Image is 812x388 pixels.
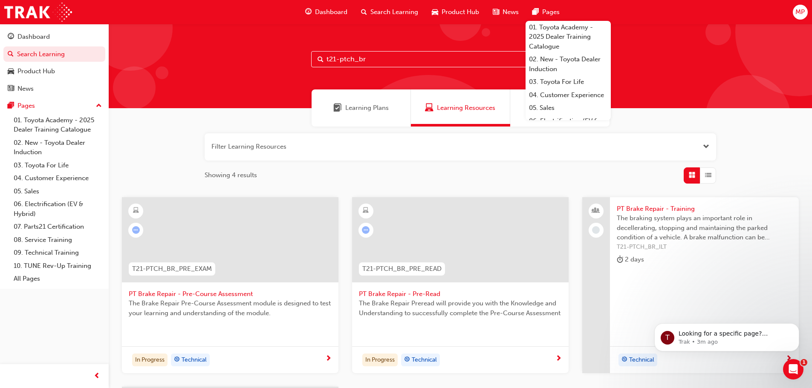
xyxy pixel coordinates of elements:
[8,33,14,41] span: guage-icon
[8,102,14,110] span: pages-icon
[617,242,792,252] span: T21-PTCH_BR_ILT
[432,7,438,17] span: car-icon
[442,7,479,17] span: Product Hub
[10,259,105,273] a: 10. TUNE Rev-Up Training
[4,3,72,22] img: Trak
[129,289,332,299] span: PT Brake Repair - Pre-Course Assessment
[582,197,799,373] a: PT Brake Repair - TrainingThe braking system plays an important role in decellerating, stopping a...
[17,32,50,42] div: Dashboard
[783,359,803,379] iframe: Intercom live chat
[3,63,105,79] a: Product Hub
[370,7,418,17] span: Search Learning
[617,213,792,242] span: The braking system plays an important role in decellerating, stopping and maintaining the parked ...
[3,98,105,114] button: Pages
[363,205,369,216] span: learningResourceType_ELEARNING-icon
[10,198,105,220] a: 06. Electrification (EV & Hybrid)
[689,170,695,180] span: Grid
[361,7,367,17] span: search-icon
[425,103,433,113] span: Learning Resources
[503,7,519,17] span: News
[3,46,105,62] a: Search Learning
[10,220,105,233] a: 07. Parts21 Certification
[318,55,324,64] span: Search
[362,264,442,274] span: T21-PTCH_BR_PRE_READ
[526,115,611,137] a: 06. Electrification (EV & Hybrid)
[17,101,35,111] div: Pages
[10,185,105,198] a: 05. Sales
[795,7,805,17] span: MP
[526,53,611,75] a: 02. New - Toyota Dealer Induction
[17,66,55,76] div: Product Hub
[10,233,105,247] a: 08. Service Training
[411,89,510,126] a: Learning ResourcesLearning Resources
[10,159,105,172] a: 03. Toyota For Life
[526,75,611,89] a: 03. Toyota For Life
[311,51,610,67] input: Search...
[129,299,332,318] span: The Brake Repair Pre-Course Assessment module is designed to test your learning and understanding...
[621,354,627,365] span: target-icon
[3,81,105,97] a: News
[359,299,562,318] span: The Brake Repair Preread will provide you with the Knowledge and Understanding to successfully co...
[10,172,105,185] a: 04. Customer Experience
[705,170,711,180] span: List
[555,355,562,363] span: next-icon
[526,3,566,21] a: pages-iconPages
[315,7,347,17] span: Dashboard
[312,89,411,126] a: Learning PlansLearning Plans
[132,226,140,234] span: learningRecordVerb_ATTEMPT-icon
[617,254,644,265] div: 2 days
[333,103,342,113] span: Learning Plans
[174,354,180,365] span: target-icon
[412,355,437,365] span: Technical
[593,205,599,216] span: people-icon
[345,103,389,113] span: Learning Plans
[132,354,168,366] div: In Progress
[493,7,499,17] span: news-icon
[526,89,611,102] a: 04. Customer Experience
[8,68,14,75] span: car-icon
[425,3,486,21] a: car-iconProduct Hub
[526,21,611,53] a: 01. Toyota Academy - 2025 Dealer Training Catalogue
[800,359,807,366] span: 1
[592,226,600,234] span: learningRecordVerb_NONE-icon
[703,142,709,152] button: Open the filter
[642,305,812,365] iframe: Intercom notifications message
[3,29,105,45] a: Dashboard
[325,355,332,363] span: next-icon
[182,355,207,365] span: Technical
[526,101,611,115] a: 05. Sales
[96,101,102,112] span: up-icon
[362,226,370,234] span: learningRecordVerb_ATTEMPT-icon
[362,354,398,366] div: In Progress
[354,3,425,21] a: search-iconSearch Learning
[122,197,338,373] a: T21-PTCH_BR_PRE_EXAMPT Brake Repair - Pre-Course AssessmentThe Brake Repair Pre-Course Assessment...
[617,204,792,214] span: PT Brake Repair - Training
[298,3,354,21] a: guage-iconDashboard
[542,7,560,17] span: Pages
[352,197,569,373] a: T21-PTCH_BR_PRE_READPT Brake Repair - Pre-ReadThe Brake Repair Preread will provide you with the ...
[10,136,105,159] a: 02. New - Toyota Dealer Induction
[305,7,312,17] span: guage-icon
[10,114,105,136] a: 01. Toyota Academy - 2025 Dealer Training Catalogue
[10,272,105,285] a: All Pages
[133,205,139,216] span: learningResourceType_ELEARNING-icon
[132,264,212,274] span: T21-PTCH_BR_PRE_EXAM
[793,5,808,20] button: MP
[404,354,410,365] span: target-icon
[486,3,526,21] a: news-iconNews
[17,84,34,94] div: News
[205,170,257,180] span: Showing 4 results
[532,7,539,17] span: pages-icon
[359,289,562,299] span: PT Brake Repair - Pre-Read
[617,254,623,265] span: duration-icon
[8,51,14,58] span: search-icon
[94,371,100,382] span: prev-icon
[629,355,654,365] span: Technical
[3,27,105,98] button: DashboardSearch LearningProduct HubNews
